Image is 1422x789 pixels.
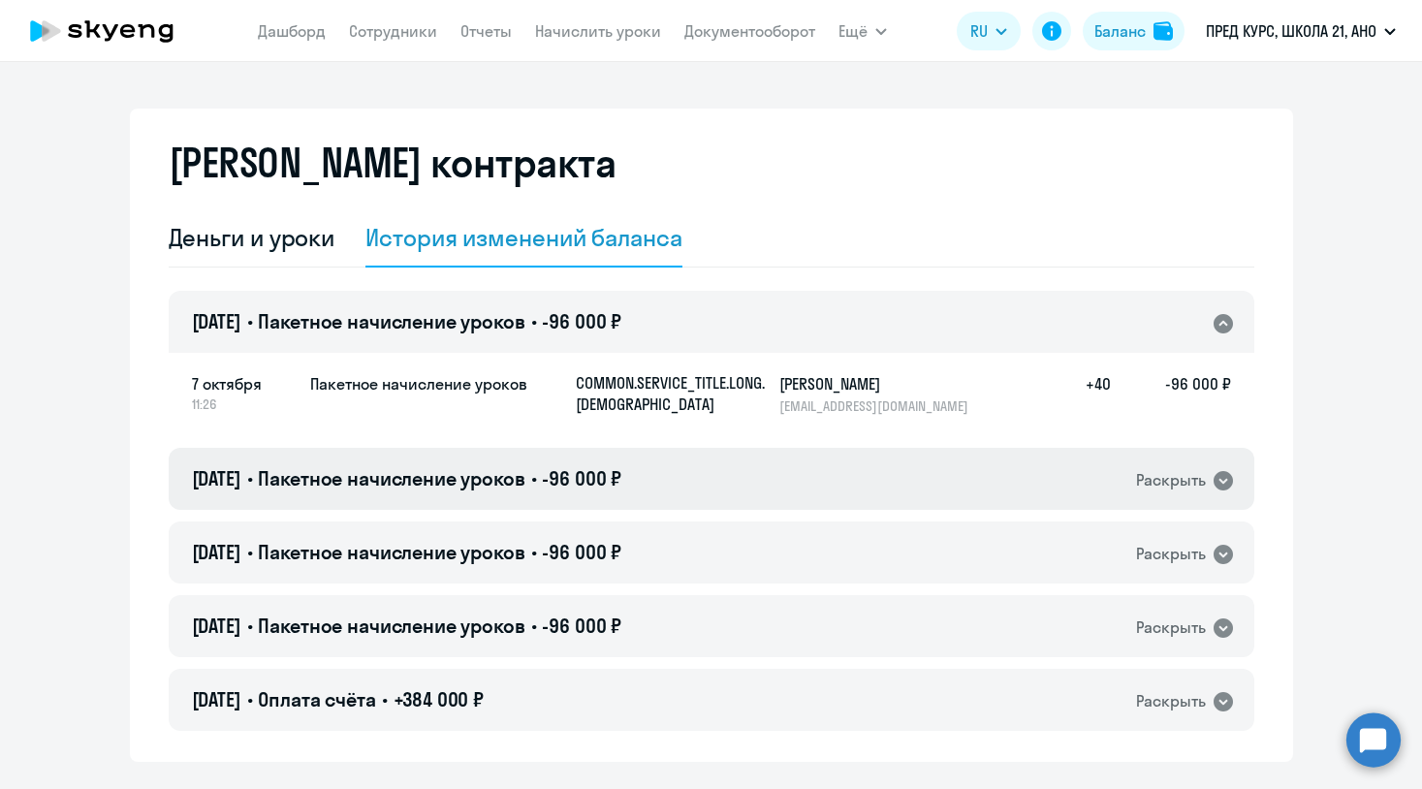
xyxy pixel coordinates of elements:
[394,687,485,711] span: +384 000 ₽
[169,140,616,186] h2: [PERSON_NAME] контракта
[957,12,1021,50] button: RU
[349,21,437,41] a: Сотрудники
[542,466,621,490] span: -96 000 ₽
[460,21,512,41] a: Отчеты
[838,19,868,43] span: Ещё
[258,687,375,711] span: Оплата счёта
[838,12,887,50] button: Ещё
[684,21,815,41] a: Документооборот
[779,372,979,395] h5: [PERSON_NAME]
[192,466,241,490] span: [DATE]
[1206,19,1376,43] p: ПРЕД КУРС, ШКОЛА 21, АНО
[192,309,241,333] span: [DATE]
[1136,615,1206,640] div: Раскрыть
[1136,542,1206,566] div: Раскрыть
[1136,689,1206,713] div: Раскрыть
[531,614,537,638] span: •
[531,466,537,490] span: •
[531,309,537,333] span: •
[258,309,524,333] span: Пакетное начисление уроков
[365,222,682,253] div: История изменений баланса
[258,614,524,638] span: Пакетное начисление уроков
[169,222,335,253] div: Деньги и уроки
[247,614,253,638] span: •
[970,19,988,43] span: RU
[531,540,537,564] span: •
[1083,12,1185,50] button: Балансbalance
[247,466,253,490] span: •
[247,687,253,711] span: •
[382,687,388,711] span: •
[1196,8,1406,54] button: ПРЕД КУРС, ШКОЛА 21, АНО
[535,21,661,41] a: Начислить уроки
[310,372,560,395] h5: Пакетное начисление уроков
[542,309,621,333] span: -96 000 ₽
[1111,372,1231,415] h5: -96 000 ₽
[1136,468,1206,492] div: Раскрыть
[258,21,326,41] a: Дашборд
[247,540,253,564] span: •
[258,466,524,490] span: Пакетное начисление уроков
[192,540,241,564] span: [DATE]
[542,540,621,564] span: -96 000 ₽
[192,614,241,638] span: [DATE]
[258,540,524,564] span: Пакетное начисление уроков
[779,397,979,415] p: [EMAIL_ADDRESS][DOMAIN_NAME]
[1094,19,1146,43] div: Баланс
[247,309,253,333] span: •
[1153,21,1173,41] img: balance
[192,372,295,395] span: 7 октября
[1049,372,1111,415] h5: +40
[576,372,721,415] p: COMMON.SERVICE_TITLE.LONG.[DEMOGRAPHIC_DATA]
[192,687,241,711] span: [DATE]
[542,614,621,638] span: -96 000 ₽
[192,395,295,413] span: 11:26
